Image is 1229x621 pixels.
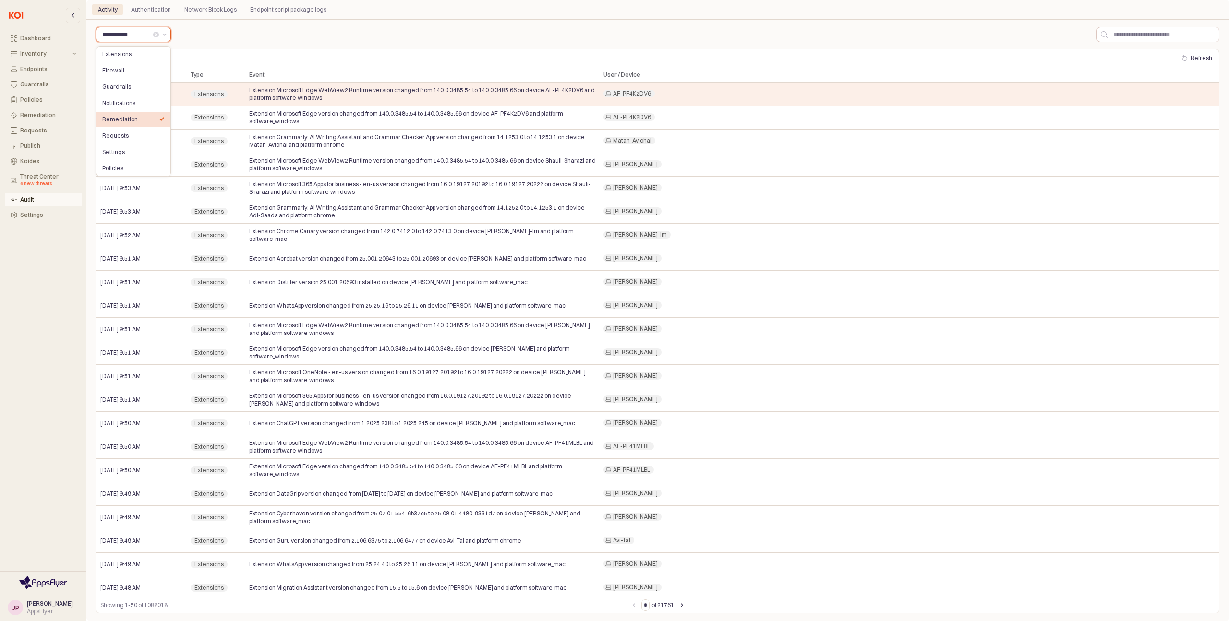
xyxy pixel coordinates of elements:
span: [DATE] 9:48 AM [100,584,141,592]
span: [DATE] 9:50 AM [100,466,141,474]
div: Extensions [102,50,159,58]
span: [PERSON_NAME] [613,207,658,215]
span: Event [249,71,265,79]
button: Guardrails [5,78,82,91]
span: [PERSON_NAME] [613,372,658,380]
button: Show suggestions [159,27,170,42]
span: Extension WhatsApp version changed from 25.25.16 to 25.26.11 on device [PERSON_NAME] and platform... [249,302,566,310]
span: [PERSON_NAME] [613,560,658,568]
span: Extension Cyberhaven version changed from 25.07.01.554-6b37c5 to 25.08.01.4480-9331d7 on device [... [249,510,596,525]
button: Next page [676,599,687,611]
div: Activity [98,4,118,15]
span: Extension ChatGPT version changed from 1.2025.238 to 1.2025.245 on device [PERSON_NAME] and platf... [249,419,575,427]
span: Extensions [194,161,224,168]
div: Threat Center [20,173,76,188]
span: [PERSON_NAME] [613,513,658,521]
span: [DATE] 9:53 AM [100,208,141,215]
span: [PERSON_NAME] [613,254,658,262]
span: Matan-Avichai [613,137,651,144]
span: [PERSON_NAME] [613,160,658,168]
span: [DATE] 9:51 AM [100,396,141,404]
span: [PERSON_NAME] [613,278,658,286]
div: Showing 1-50 of 1088018 [100,600,628,610]
span: Extension Chrome Canary version changed from 142.0.7412.0 to 142.0.7413.0 on device [PERSON_NAME]... [249,227,596,243]
div: Activity [92,4,123,15]
div: AppsFlyer [27,608,73,615]
span: [PERSON_NAME] [613,325,658,333]
button: Refresh [1178,52,1216,64]
button: Clear [153,32,159,37]
span: Extension Acrobat version changed from 25.001.20643 to 25.001.20693 on device [PERSON_NAME] and p... [249,255,586,263]
span: [DATE] 9:50 AM [100,443,141,451]
span: Extension Microsoft Edge WebView2 Runtime version changed from 140.0.3485.54 to 140.0.3485.66 on ... [249,157,596,172]
span: [DATE] 9:50 AM [100,419,141,427]
span: Extensions [194,466,224,474]
span: [DATE] 9:49 AM [100,514,141,521]
span: Extension Microsoft Edge WebView2 Runtime version changed from 140.0.3485.54 to 140.0.3485.66 on ... [249,439,596,454]
span: [PERSON_NAME] [613,348,658,356]
span: Extensions [194,208,224,215]
span: Extensions [194,419,224,427]
div: Endpoint script package logs [244,4,332,15]
div: Authentication [131,4,171,15]
span: Extension DataGrip version changed from [DATE] to [DATE] on device [PERSON_NAME] and platform sof... [249,490,553,498]
span: Extensions [194,255,224,263]
span: Extension Distiller version 25.001.20693 installed on device [PERSON_NAME] and platform software_mac [249,278,528,286]
span: Extensions [194,325,224,333]
div: Endpoint script package logs [250,4,326,15]
div: Firewall [102,67,159,74]
span: [PERSON_NAME] [27,600,73,607]
span: Extension Microsoft Edge version changed from 140.0.3485.54 to 140.0.3485.66 on device AF-PF41MLB... [249,463,596,478]
span: Extension Guru version changed from 2.106.6375 to 2.106.6477 on device Avi-Tal and platform chrome [249,537,521,545]
div: Policies [102,165,159,172]
span: Extension Microsoft OneNote - en-us version changed from 16.0.19127.20192 to 16.0.19127.20222 on ... [249,369,596,384]
div: Network Block Logs [179,4,242,15]
div: Audit [20,196,76,203]
button: Policies [5,93,82,107]
div: Notifications [102,99,159,107]
span: [DATE] 9:53 AM [100,184,141,192]
span: [PERSON_NAME] [613,301,658,309]
span: Extension Microsoft 365 Apps for business - en-us version changed from 16.0.19127.20192 to 16.0.1... [249,180,596,196]
span: Extensions [194,137,224,145]
div: Network Block Logs [184,4,237,15]
div: Remediation [102,116,159,123]
span: User / Device [603,71,640,79]
span: [PERSON_NAME]-Im [613,231,667,239]
span: AF-PF4K2DV6 [613,90,651,97]
div: JP [12,603,19,612]
span: [PERSON_NAME] [613,184,658,191]
span: Extensions [194,490,224,498]
span: Extension Microsoft Edge version changed from 140.0.3485.54 to 140.0.3485.66 on device [PERSON_NA... [249,345,596,360]
span: Extensions [194,396,224,404]
span: Extensions [194,184,224,192]
div: 6 new threats [20,180,76,188]
span: Extensions [194,561,224,568]
button: Audit [5,193,82,206]
span: AF-PF41MLBL [613,442,650,450]
span: [DATE] 9:49 AM [100,537,141,545]
div: Requests [20,127,76,134]
span: [DATE] 9:51 AM [100,349,141,357]
button: JP [8,600,23,615]
button: Endpoints [5,62,82,76]
span: Extensions [194,90,224,98]
span: Extension Grammarly: AI Writing Assistant and Grammar Checker App version changed from 14.1252.0 ... [249,204,596,219]
button: Publish [5,139,82,153]
div: Policies [20,96,76,103]
span: [DATE] 9:49 AM [100,561,141,568]
span: Extension Microsoft Edge WebView2 Runtime version changed from 140.0.3485.54 to 140.0.3485.66 on ... [249,322,596,337]
button: Requests [5,124,82,137]
span: Extension Migration Assistant version changed from 15.5 to 15.6 on device [PERSON_NAME] and platf... [249,584,566,592]
span: AF-PF41MLBL [613,466,650,474]
button: Koidex [5,155,82,168]
span: Extension WhatsApp version changed from 25.24.40 to 25.26.11 on device [PERSON_NAME] and platform... [249,561,566,568]
span: Extensions [194,584,224,592]
input: Page [642,600,649,610]
label: of 21761 [651,600,674,610]
div: Remediation [20,112,76,119]
span: [PERSON_NAME] [613,419,658,427]
button: Settings [5,208,82,222]
div: Settings [102,148,159,156]
span: [DATE] 9:51 AM [100,255,141,263]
